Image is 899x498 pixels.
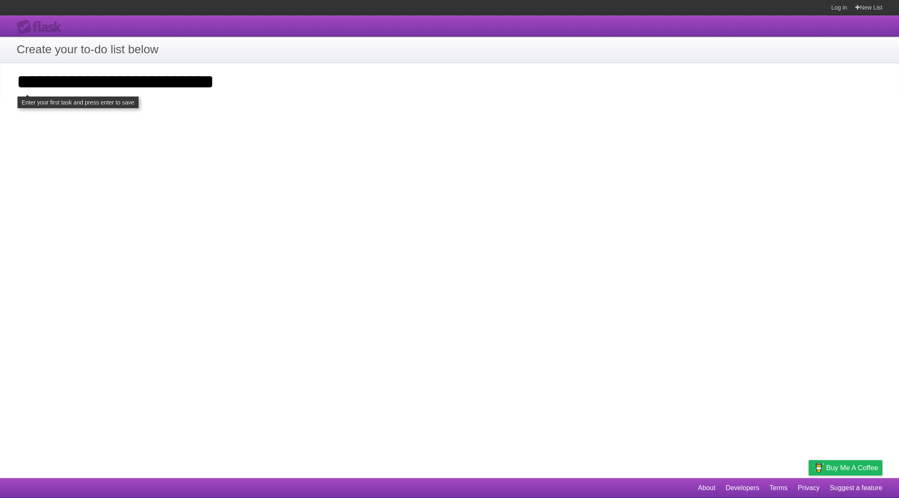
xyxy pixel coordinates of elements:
[17,20,67,35] div: Flask
[809,460,882,476] a: Buy me a coffee
[798,480,820,496] a: Privacy
[725,480,759,496] a: Developers
[770,480,788,496] a: Terms
[17,41,882,58] h1: Create your to-do list below
[830,480,882,496] a: Suggest a feature
[813,461,824,475] img: Buy me a coffee
[698,480,715,496] a: About
[826,461,878,475] span: Buy me a coffee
